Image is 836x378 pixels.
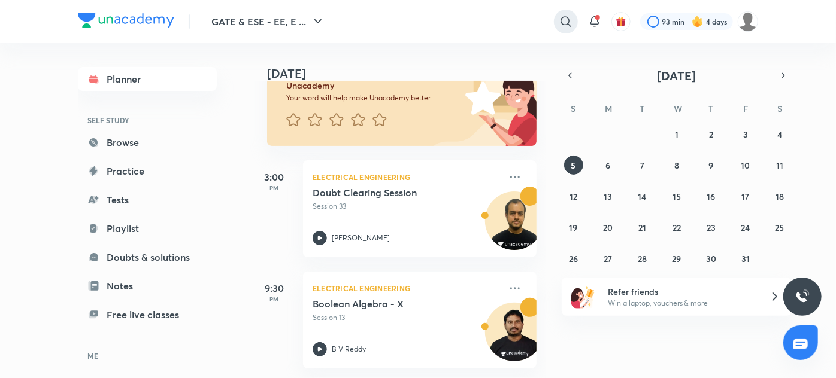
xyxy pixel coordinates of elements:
[741,191,749,202] abbr: October 17, 2025
[608,285,755,298] h6: Refer friends
[667,187,686,206] button: October 15, 2025
[605,103,612,114] abbr: Monday
[578,67,775,84] button: [DATE]
[250,184,298,191] p: PM
[78,13,174,31] a: Company Logo
[570,191,577,202] abbr: October 12, 2025
[776,191,784,202] abbr: October 18, 2025
[741,253,750,264] abbr: October 31, 2025
[78,13,174,28] img: Company Logo
[667,218,686,237] button: October 22, 2025
[776,160,783,171] abbr: October 11, 2025
[667,124,686,144] button: October 1, 2025
[598,218,617,237] button: October 20, 2025
[743,129,748,140] abbr: October 3, 2025
[286,93,461,103] p: Your word will help make Unacademy better
[777,129,782,140] abbr: October 4, 2025
[569,253,578,264] abbr: October 26, 2025
[78,110,217,130] h6: SELF STUDY
[736,249,755,268] button: October 31, 2025
[708,103,713,114] abbr: Thursday
[795,289,810,304] img: ttu
[638,222,646,233] abbr: October 21, 2025
[640,160,644,171] abbr: October 7, 2025
[640,103,645,114] abbr: Tuesday
[267,66,549,81] h4: [DATE]
[701,249,720,268] button: October 30, 2025
[658,68,696,84] span: [DATE]
[78,188,217,212] a: Tests
[608,298,755,309] p: Win a laptop, vouchers & more
[736,156,755,175] button: October 10, 2025
[638,253,647,264] abbr: October 28, 2025
[667,156,686,175] button: October 8, 2025
[706,253,716,264] abbr: October 30, 2025
[673,222,681,233] abbr: October 22, 2025
[604,191,612,202] abbr: October 13, 2025
[598,187,617,206] button: October 13, 2025
[701,218,720,237] button: October 23, 2025
[313,298,462,310] h5: Boolean Algebra - X
[701,187,720,206] button: October 16, 2025
[770,156,789,175] button: October 11, 2025
[564,187,583,206] button: October 12, 2025
[250,170,298,184] h5: 3:00
[616,16,626,27] img: avatar
[605,160,610,171] abbr: October 6, 2025
[707,191,715,202] abbr: October 16, 2025
[564,218,583,237] button: October 19, 2025
[78,303,217,327] a: Free live classes
[673,191,681,202] abbr: October 15, 2025
[604,253,612,264] abbr: October 27, 2025
[571,285,595,309] img: referral
[674,103,682,114] abbr: Wednesday
[736,218,755,237] button: October 24, 2025
[78,130,217,154] a: Browse
[708,160,713,171] abbr: October 9, 2025
[570,222,578,233] abbr: October 19, 2025
[313,281,501,295] p: Electrical Engineering
[313,170,501,184] p: Electrical Engineering
[313,312,501,323] p: Session 13
[571,160,576,171] abbr: October 5, 2025
[250,295,298,303] p: PM
[486,198,543,255] img: Avatar
[598,156,617,175] button: October 6, 2025
[78,159,217,183] a: Practice
[674,160,679,171] abbr: October 8, 2025
[738,11,758,32] img: Palak Tiwari
[736,124,755,144] button: October 3, 2025
[701,156,720,175] button: October 9, 2025
[571,103,576,114] abbr: Sunday
[633,249,652,268] button: October 28, 2025
[776,222,784,233] abbr: October 25, 2025
[667,249,686,268] button: October 29, 2025
[425,50,537,146] img: feedback_image
[603,222,613,233] abbr: October 20, 2025
[741,160,750,171] abbr: October 10, 2025
[741,222,750,233] abbr: October 24, 2025
[709,129,713,140] abbr: October 2, 2025
[707,222,716,233] abbr: October 23, 2025
[78,274,217,298] a: Notes
[78,217,217,240] a: Playlist
[633,187,652,206] button: October 14, 2025
[692,16,704,28] img: streak
[633,218,652,237] button: October 21, 2025
[743,103,748,114] abbr: Friday
[564,249,583,268] button: October 26, 2025
[611,12,631,31] button: avatar
[598,249,617,268] button: October 27, 2025
[672,253,681,264] abbr: October 29, 2025
[250,281,298,295] h5: 9:30
[675,129,679,140] abbr: October 1, 2025
[313,201,501,212] p: Session 33
[638,191,647,202] abbr: October 14, 2025
[564,156,583,175] button: October 5, 2025
[736,187,755,206] button: October 17, 2025
[78,346,217,366] h6: ME
[332,344,366,355] p: B V Reddy
[777,103,782,114] abbr: Saturday
[332,233,390,243] p: [PERSON_NAME]
[701,124,720,144] button: October 2, 2025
